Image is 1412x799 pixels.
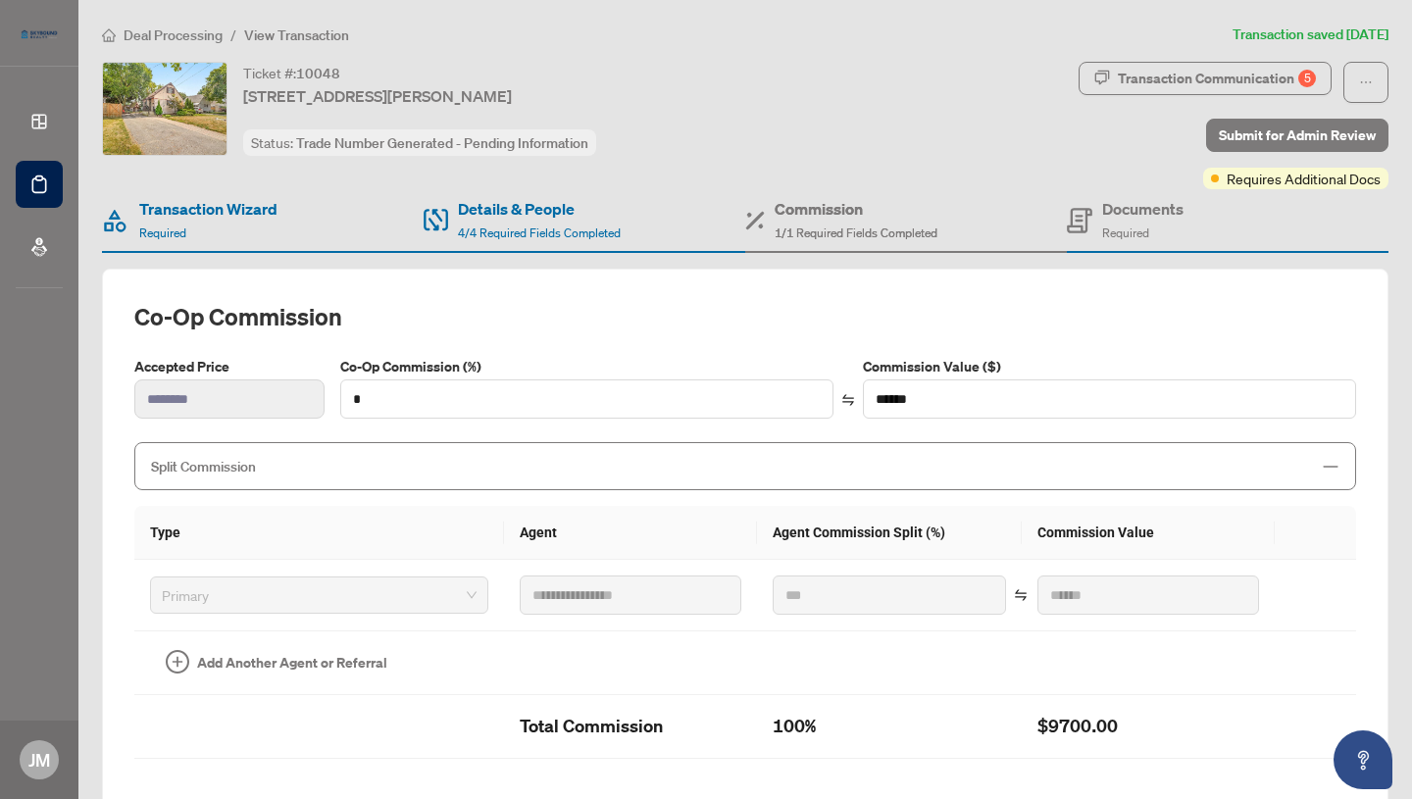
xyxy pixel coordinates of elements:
span: Add Another Agent or Referral [197,652,387,674]
article: Transaction saved [DATE] [1233,24,1388,46]
button: Open asap [1334,730,1392,789]
span: Submit for Admin Review [1219,120,1376,151]
span: Trade Number Generated - Pending Information [296,134,588,152]
div: Split Commission [134,442,1356,490]
span: 4/4 Required Fields Completed [458,225,621,240]
th: Agent [504,506,757,560]
th: Type [134,506,504,560]
span: View Transaction [244,26,349,44]
h2: $9700.00 [1037,711,1259,742]
img: logo [16,25,63,44]
h4: Transaction Wizard [139,197,277,221]
div: Status: [243,129,596,156]
span: 1/1 Required Fields Completed [775,225,937,240]
th: Commission Value [1022,506,1275,560]
label: Accepted Price [134,356,325,377]
h4: Commission [775,197,937,221]
span: plus-circle [166,650,189,674]
button: Submit for Admin Review [1206,119,1388,152]
span: 10048 [296,65,340,82]
label: Commission Value ($) [863,356,1356,377]
h4: Documents [1102,197,1184,221]
span: ellipsis [1359,75,1373,89]
span: JM [28,746,50,774]
h2: Total Commission [520,711,741,742]
img: IMG-40759280_1.jpg [103,63,227,155]
span: Required [139,225,186,240]
h2: Co-op Commission [134,301,1356,332]
span: Required [1102,225,1149,240]
h4: Details & People [458,197,621,221]
span: home [102,28,116,42]
span: swap [1014,588,1028,602]
div: Ticket #: [243,62,340,84]
li: / [230,24,236,46]
label: Co-Op Commission (%) [340,356,833,377]
span: [STREET_ADDRESS][PERSON_NAME] [243,84,512,108]
span: Split Commission [151,458,256,475]
th: Agent Commission Split (%) [757,506,1023,560]
div: 5 [1298,70,1316,87]
h2: 100% [773,711,1007,742]
div: Transaction Communication [1118,63,1316,94]
span: Primary [162,580,477,610]
span: Deal Processing [124,26,223,44]
button: Add Another Agent or Referral [150,647,403,678]
span: minus [1322,458,1339,475]
span: Requires Additional Docs [1227,168,1381,189]
span: swap [841,393,855,407]
button: Transaction Communication5 [1079,62,1332,95]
